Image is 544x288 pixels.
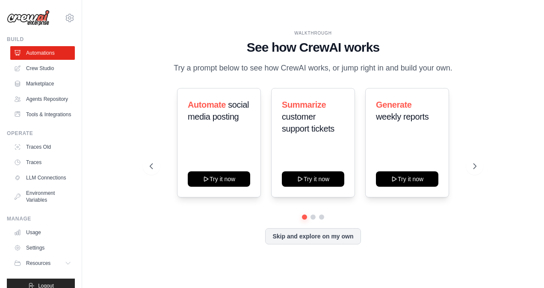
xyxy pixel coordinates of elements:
a: Settings [10,241,75,255]
p: Try a prompt below to see how CrewAI works, or jump right in and build your own. [169,62,457,74]
div: Operate [7,130,75,137]
a: Traces Old [10,140,75,154]
button: Resources [10,256,75,270]
span: weekly reports [376,112,429,121]
a: Crew Studio [10,62,75,75]
span: Generate [376,100,412,109]
a: Usage [10,226,75,239]
span: Resources [26,260,50,267]
button: Try it now [188,171,250,187]
a: Agents Repository [10,92,75,106]
span: customer support tickets [282,112,334,133]
button: Skip and explore on my own [265,228,361,244]
div: WALKTHROUGH [150,30,477,36]
a: Environment Variables [10,186,75,207]
a: Marketplace [10,77,75,91]
span: social media posting [188,100,249,121]
a: LLM Connections [10,171,75,185]
div: Manage [7,215,75,222]
span: Automate [188,100,226,109]
button: Try it now [282,171,344,187]
button: Try it now [376,171,438,187]
span: Summarize [282,100,326,109]
a: Automations [10,46,75,60]
h1: See how CrewAI works [150,40,477,55]
div: Build [7,36,75,43]
a: Tools & Integrations [10,108,75,121]
a: Traces [10,156,75,169]
img: Logo [7,10,50,26]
